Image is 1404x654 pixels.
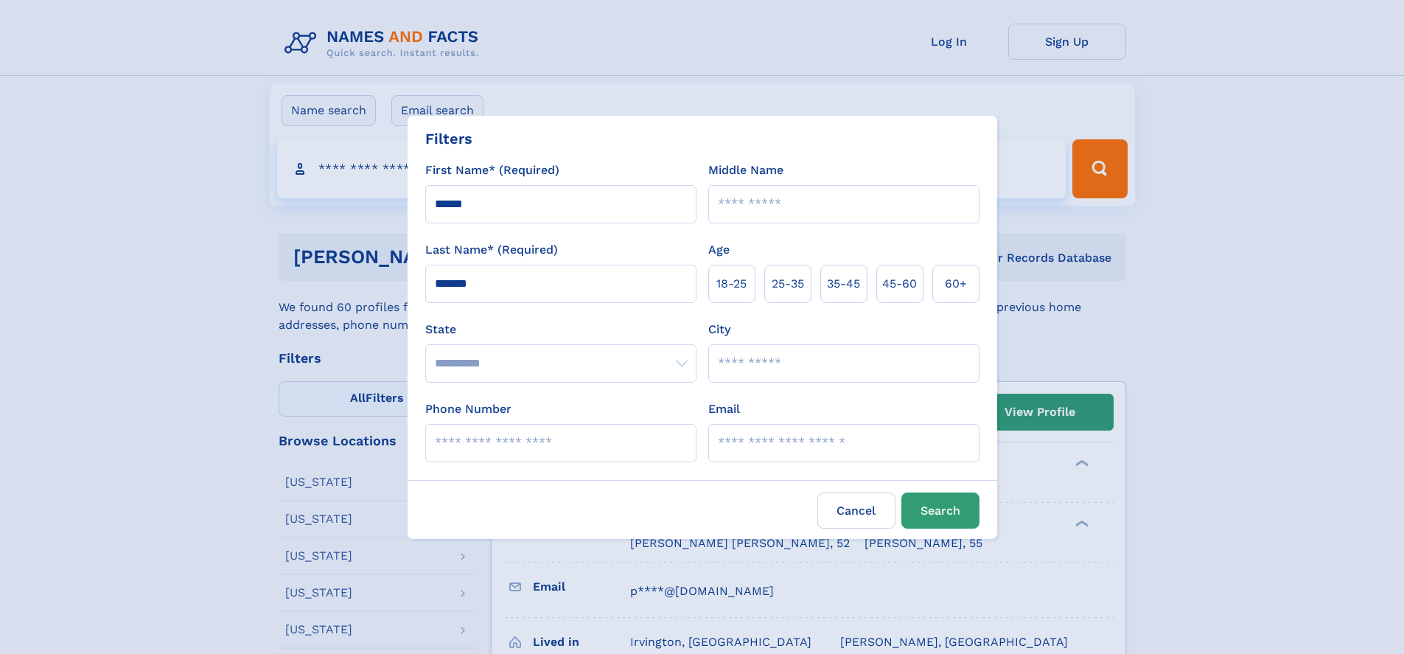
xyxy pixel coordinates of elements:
[708,321,730,338] label: City
[882,275,917,293] span: 45‑60
[817,493,895,529] label: Cancel
[708,161,783,179] label: Middle Name
[716,275,747,293] span: 18‑25
[772,275,804,293] span: 25‑35
[708,241,730,259] label: Age
[425,161,559,179] label: First Name* (Required)
[425,128,472,150] div: Filters
[827,275,860,293] span: 35‑45
[425,321,696,338] label: State
[425,400,511,418] label: Phone Number
[708,400,740,418] label: Email
[945,275,967,293] span: 60+
[425,241,558,259] label: Last Name* (Required)
[901,493,979,529] button: Search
